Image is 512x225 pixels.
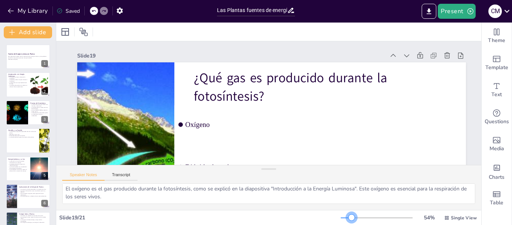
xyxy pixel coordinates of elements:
div: 1 [6,44,50,69]
span: Questions [485,118,509,126]
p: La energía química es la base de la cadena alimentaria. [8,163,28,166]
p: Clorofila y su Función [8,129,37,131]
div: Add a table [482,185,512,212]
div: 5 [6,156,50,181]
div: 4 [6,128,50,153]
p: Absorbe luz azul y roja. [8,134,37,135]
p: La fotosíntesis tiene dos etapas: fase luminosa y fase oscura. [30,104,48,107]
span: Oxígeno [184,77,428,223]
button: Speaker Notes [62,172,105,181]
p: La investigación busca mejorar la eficiencia de los paneles solares. [19,217,48,219]
strong: Fuentes de Energía Luminosa en Plantas [8,53,35,55]
div: C M [488,5,502,18]
p: Los biocombustibles son una aplicación de la energía de las plantas. [8,166,28,169]
p: La clorofila también regula el crecimiento de las plantas. [8,137,37,138]
span: Template [485,63,508,72]
p: El ciclo [PERSON_NAME] es parte de la fase oscura. [30,109,48,112]
p: La energía almacenada en las plantas se utiliza en diversas aplicaciones. [8,85,28,87]
p: La clorofila es el pigmento responsable del color verde en las plantas. [8,131,37,134]
p: La eficiencia de la fotosíntesis puede ser afectada por factores ambientales. [30,112,48,116]
p: ¿Qué gas es producido durante la fotosíntesis? [203,36,440,194]
span: Theme [488,36,505,45]
div: 4 [41,144,48,151]
div: 54 % [420,214,438,221]
div: 3 [6,100,50,125]
div: 6 [41,200,48,207]
div: Add charts and graphs [482,158,512,185]
div: 5 [41,172,48,179]
p: La clorofila juega un papel vital en la fase luminosa. [30,107,48,109]
div: 6 [6,184,50,209]
p: La glucosa es la forma de energía almacenada en las plantas. [8,160,28,163]
span: Media [490,145,504,153]
div: 1 [41,60,48,67]
button: C M [488,4,502,19]
p: Proceso de Fotosíntesis [30,102,48,104]
p: Esta presentación explora cómo las plantas generan energía luminosa y cómo podemos aprovechar est... [8,56,48,59]
p: Existen diferentes tipos de clorofila. [8,135,37,137]
div: 2 [6,72,50,97]
div: Layout [59,26,71,38]
div: Slide 19 / 21 [59,214,341,221]
div: 3 [41,116,48,123]
button: Export to PowerPoint [422,4,436,19]
span: Text [491,91,502,99]
p: Las plantas producen oxígeno durante la fotosíntesis. [8,79,28,82]
input: Insert title [217,5,287,16]
button: Add slide [4,26,52,38]
div: Add text boxes [482,77,512,104]
p: Introducción a la Energía Luminosa [8,73,28,77]
p: Energía Química y su Uso [8,158,28,160]
div: Saved [57,8,80,15]
p: Las plantas son modelos de conversión de luz solar. [19,215,48,217]
p: La investigación se centra en mejorar la eficiencia de la conversión de energía. [8,169,28,171]
button: Transcript [105,172,138,181]
p: Aplicaciones de la Energía de Plantas [19,186,48,188]
button: My Library [6,5,51,17]
p: La producción de biocombustibles es una aplicación clave. [19,189,48,190]
p: Energía Solar y Plantas [19,213,48,215]
p: La sinergia entre biología y tecnología es fundamental. [19,222,48,223]
p: Generated with [URL] [8,59,48,60]
div: Add images, graphics, shapes or video [482,131,512,158]
p: La energía de las plantas se usa en productos químicos y plásticos. [19,190,48,193]
p: La energía luminosa es clave para la fotosíntesis. [8,76,28,79]
p: La sostenibilidad es un objetivo clave en estas aplicaciones. [19,196,48,197]
span: Charts [489,173,505,181]
div: 2 [41,88,48,95]
textarea: El oxígeno es el gas producido durante la fotosíntesis, como se explicó en la diapositiva "Introd... [62,183,475,204]
div: Change the overall theme [482,23,512,50]
span: Position [79,27,88,36]
p: La fotosíntesis ocurre principalmente en las hojas. [8,82,28,84]
div: Add ready made slides [482,50,512,77]
p: Las tecnologías emergentes están explorando nuevas aplicaciones. [19,193,48,196]
button: Present [438,4,475,19]
div: Get real-time input from your audience [482,104,512,131]
span: Single View [451,215,477,221]
p: La integración de biotecnología y energía solar es prometedora. [19,219,48,222]
span: Table [490,199,503,207]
